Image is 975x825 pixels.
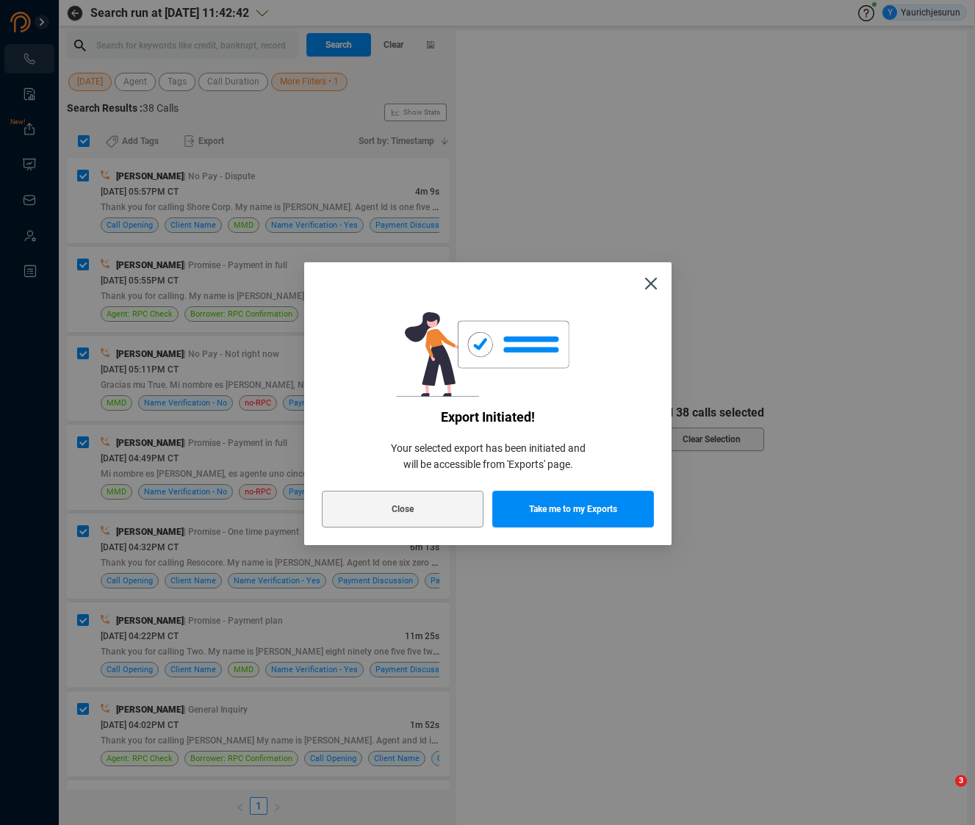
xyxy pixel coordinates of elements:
span: Close [392,491,414,527]
iframe: Intercom live chat [925,775,960,810]
span: Your selected export has been initiated and [322,440,654,456]
button: Take me to my Exports [492,491,654,527]
span: will be accessible from 'Exports' page. [322,456,654,472]
span: Export initiated! [322,409,654,425]
span: 3 [955,775,967,787]
span: Take me to my Exports [529,491,617,527]
button: Close [630,262,672,303]
button: Close [322,491,483,527]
